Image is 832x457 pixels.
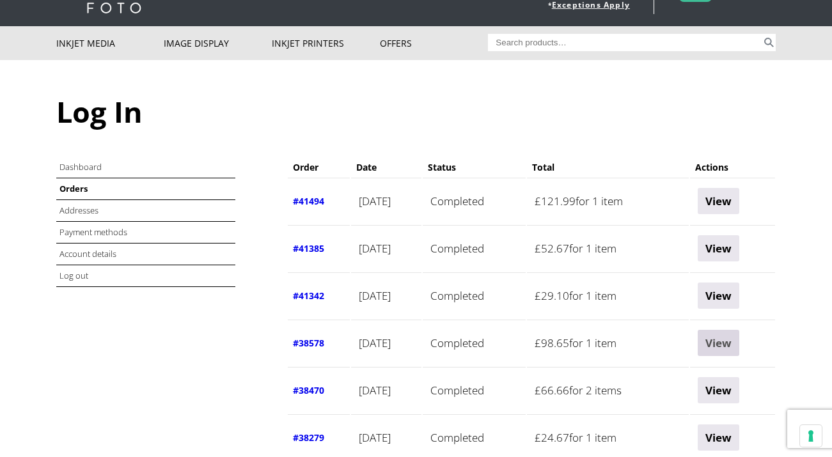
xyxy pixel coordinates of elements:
[59,161,102,173] a: Dashboard
[293,384,324,396] a: View order number 38470
[535,383,541,398] span: £
[527,320,689,366] td: for 1 item
[535,430,569,445] span: 24.67
[800,425,822,447] button: Your consent preferences for tracking technologies
[359,194,391,208] time: [DATE]
[59,248,116,259] a: Account details
[535,430,541,445] span: £
[59,205,98,216] a: Addresses
[698,424,739,451] a: View order 38279
[59,270,88,281] a: Log out
[59,183,88,194] a: Orders
[535,336,541,350] span: £
[380,26,488,60] a: Offers
[535,288,541,303] span: £
[272,26,380,60] a: Inkjet Printers
[527,178,689,224] td: for 1 item
[359,336,391,350] time: [DATE]
[293,337,324,349] a: View order number 38578
[695,161,728,173] span: Actions
[698,377,739,403] a: View order 38470
[359,241,391,256] time: [DATE]
[423,367,526,413] td: Completed
[698,235,739,261] a: View order 41385
[423,225,526,271] td: Completed
[762,34,776,51] button: Search
[359,430,391,445] time: [DATE]
[423,272,526,318] td: Completed
[293,290,324,302] a: View order number 41342
[56,92,776,131] h1: Log In
[535,241,569,256] span: 52.67
[423,320,526,366] td: Completed
[293,431,324,444] a: View order number 38279
[698,330,739,356] a: View order 38578
[535,288,569,303] span: 29.10
[359,288,391,303] time: [DATE]
[56,157,272,287] nav: Account pages
[59,226,127,238] a: Payment methods
[535,194,576,208] span: 121.99
[164,26,272,60] a: Image Display
[698,188,739,214] a: View order 41494
[527,272,689,318] td: for 1 item
[698,283,739,309] a: View order 41342
[488,34,762,51] input: Search products…
[359,383,391,398] time: [DATE]
[56,26,164,60] a: Inkjet Media
[532,161,554,173] span: Total
[428,161,456,173] span: Status
[535,383,569,398] span: 66.66
[535,194,541,208] span: £
[535,241,541,256] span: £
[527,367,689,413] td: for 2 items
[293,242,324,254] a: View order number 41385
[527,225,689,271] td: for 1 item
[423,178,526,224] td: Completed
[293,195,324,207] a: View order number 41494
[535,336,569,350] span: 98.65
[356,161,377,173] span: Date
[293,161,318,173] span: Order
